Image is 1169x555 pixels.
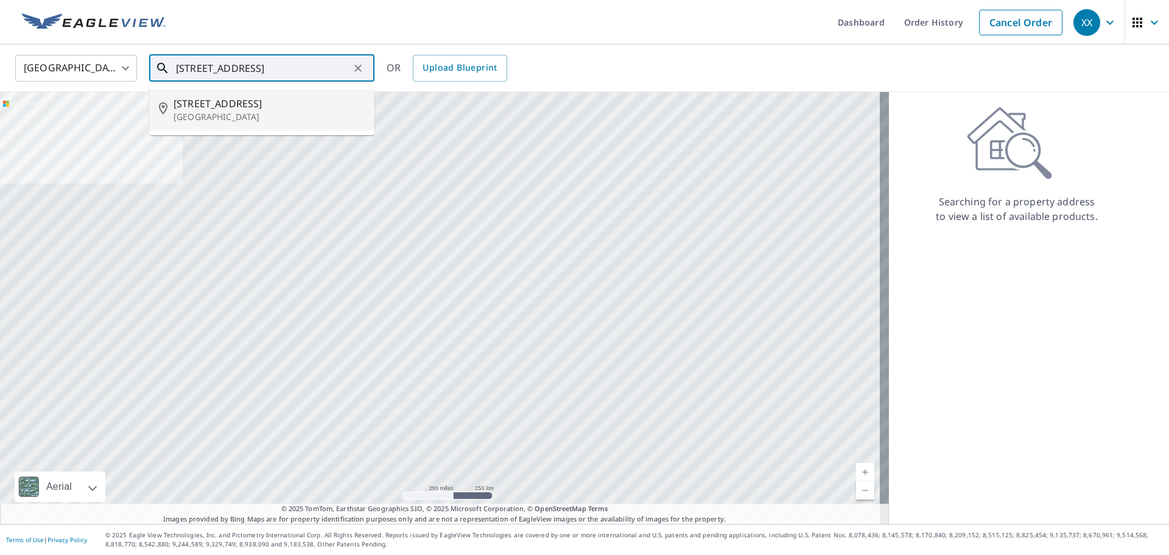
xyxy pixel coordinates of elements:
[413,55,507,82] a: Upload Blueprint
[856,463,874,481] a: Current Level 5, Zoom In
[105,531,1163,549] p: © 2025 Eagle View Technologies, Inc. and Pictometry International Corp. All Rights Reserved. Repo...
[47,536,87,544] a: Privacy Policy
[535,504,586,513] a: OpenStreetMap
[281,504,608,514] span: © 2025 TomTom, Earthstar Geographics SIO, © 2025 Microsoft Corporation, ©
[1073,9,1100,36] div: XX
[174,111,365,123] p: [GEOGRAPHIC_DATA]
[15,51,137,85] div: [GEOGRAPHIC_DATA]
[387,55,507,82] div: OR
[176,51,349,85] input: Search by address or latitude-longitude
[174,96,365,111] span: [STREET_ADDRESS]
[6,536,44,544] a: Terms of Use
[935,194,1098,224] p: Searching for a property address to view a list of available products.
[856,481,874,500] a: Current Level 5, Zoom Out
[15,472,105,502] div: Aerial
[979,10,1062,35] a: Cancel Order
[349,60,367,77] button: Clear
[588,504,608,513] a: Terms
[423,60,497,76] span: Upload Blueprint
[22,13,166,32] img: EV Logo
[43,472,75,502] div: Aerial
[6,536,87,543] p: |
